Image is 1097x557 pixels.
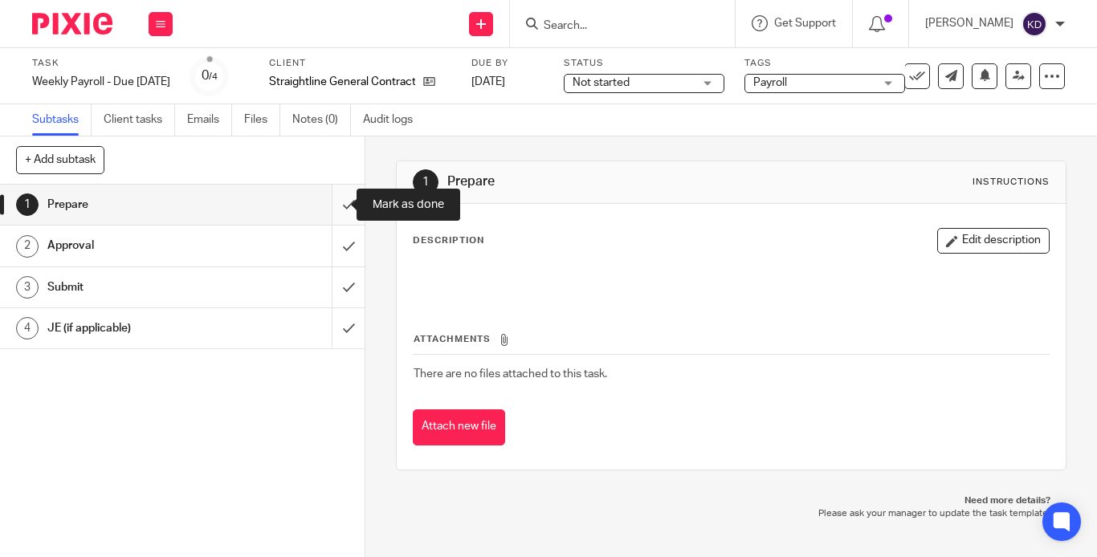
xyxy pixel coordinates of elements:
p: Description [413,234,484,247]
a: Client tasks [104,104,175,136]
h1: Prepare [447,173,765,190]
span: Not started [573,77,630,88]
div: Weekly Payroll - Due Monday [32,74,170,90]
p: Need more details? [412,494,1050,507]
a: Files [244,104,280,136]
input: Search [542,19,687,34]
h1: Submit [47,275,226,299]
label: Task [32,57,170,70]
h1: JE (if applicable) [47,316,226,340]
a: Subtasks [32,104,92,136]
label: Tags [744,57,905,70]
a: Notes (0) [292,104,351,136]
p: [PERSON_NAME] [925,15,1013,31]
label: Status [564,57,724,70]
img: Pixie [32,13,112,35]
label: Due by [471,57,544,70]
span: Get Support [774,18,836,29]
h1: Approval [47,234,226,258]
a: Emails [187,104,232,136]
small: /4 [209,72,218,81]
span: Payroll [753,77,787,88]
div: 3 [16,276,39,299]
button: Attach new file [413,409,505,445]
img: svg%3E [1022,11,1047,37]
span: [DATE] [471,76,505,87]
div: 1 [413,169,438,195]
p: Please ask your manager to update the task template. [412,507,1050,520]
span: Attachments [414,335,491,344]
label: Client [269,57,451,70]
div: 2 [16,235,39,258]
div: 4 [16,317,39,339]
button: + Add subtask [16,146,104,173]
div: 0 [202,67,218,85]
div: Weekly Payroll - Due [DATE] [32,74,170,90]
h1: Prepare [47,193,226,217]
p: Straightline General Contracting [269,74,415,90]
span: There are no files attached to this task. [414,368,607,380]
div: 1 [16,193,39,216]
div: Instructions [973,176,1050,189]
a: Audit logs [363,104,425,136]
button: Edit description [937,228,1050,254]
